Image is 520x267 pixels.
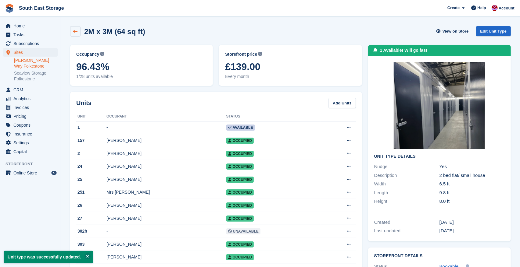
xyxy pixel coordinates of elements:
a: menu [3,94,58,103]
div: 24 [76,163,106,170]
div: 8.0 ft [439,198,505,205]
div: Yes [439,163,505,170]
span: Account [499,5,515,11]
span: 1/28 units available [76,73,207,80]
span: CRM [13,86,50,94]
p: Unit type was successfully updated. [4,251,93,263]
th: Occupant [106,112,226,121]
div: [PERSON_NAME] [106,150,226,157]
img: icon-info-grey-7440780725fd019a000dd9b08b2336e03edf1995a4989e88bcd33f0948082b44.svg [258,52,262,56]
span: Insurance [13,130,50,138]
span: View on Store [443,28,469,34]
span: Occupied [226,216,254,222]
span: Unavailable [226,228,260,234]
div: Last updated [374,227,439,234]
a: menu [3,103,58,112]
a: menu [3,147,58,156]
div: 1 [76,124,106,131]
span: 96.43% [76,61,207,72]
a: menu [3,130,58,138]
h2: Unit Type details [374,154,505,159]
a: menu [3,112,58,121]
a: menu [3,121,58,129]
div: 9.8 ft [439,189,505,196]
span: Occupied [226,202,254,209]
span: Available [226,125,255,131]
a: menu [3,48,58,57]
div: 26 [76,202,106,209]
span: Occupancy [76,51,99,58]
div: 1 Available! Will go fast [380,47,427,54]
div: 2 bed flat/ small house [439,172,505,179]
div: Nudge [374,163,439,170]
span: Storefront price [225,51,257,58]
span: Occupied [226,138,254,144]
div: [PERSON_NAME] [106,254,226,260]
div: [PERSON_NAME] [106,163,226,170]
span: Analytics [13,94,50,103]
img: icon-info-grey-7440780725fd019a000dd9b08b2336e03edf1995a4989e88bcd33f0948082b44.svg [100,52,104,56]
a: menu [3,39,58,48]
img: Screenshot%202024-09-30%20at%2020.25.38.png [394,62,485,149]
div: 157 [76,137,106,144]
a: menu [3,169,58,177]
div: 2 [76,150,106,157]
div: 302b [76,228,106,234]
a: menu [3,22,58,30]
span: Settings [13,139,50,147]
span: Occupied [226,254,254,260]
span: Tasks [13,30,50,39]
div: 27 [76,215,106,222]
a: South East Storage [16,3,66,13]
span: Occupied [226,241,254,248]
div: [PERSON_NAME] [106,241,226,248]
div: Width [374,181,439,188]
div: [PERSON_NAME] [106,202,226,209]
div: 25 [76,176,106,183]
div: [PERSON_NAME] [106,215,226,222]
span: Occupied [226,189,254,195]
span: Coupons [13,121,50,129]
span: Help [478,5,486,11]
a: Seaview Storage Folkestone [14,70,58,82]
span: Storefront [5,161,61,167]
div: 303 [76,241,106,248]
a: menu [3,30,58,39]
th: Status [226,112,321,121]
div: 251 [76,189,106,195]
span: Occupied [226,177,254,183]
span: Capital [13,147,50,156]
div: Length [374,189,439,196]
td: - [106,225,226,238]
h2: Units [76,98,91,107]
span: Home [13,22,50,30]
span: Occupied [226,151,254,157]
span: Occupied [226,163,254,170]
a: Edit Unit Type [476,26,511,36]
a: menu [3,139,58,147]
span: £139.00 [225,61,356,72]
img: stora-icon-8386f47178a22dfd0bd8f6a31ec36ba5ce8667c1dd55bd0f319d3a0aa187defe.svg [5,4,14,13]
div: [PERSON_NAME] [106,137,226,144]
a: Preview store [50,169,58,177]
div: [PERSON_NAME] [106,176,226,183]
h2: 2M x 3M (64 sq ft) [84,27,145,36]
td: - [106,121,226,134]
div: Description [374,172,439,179]
th: Unit [76,112,106,121]
h2: Storefront Details [374,254,505,258]
span: Create [447,5,460,11]
a: Add Units [328,98,356,108]
div: [DATE] [439,219,505,226]
span: Pricing [13,112,50,121]
div: Created [374,219,439,226]
div: [DATE] [439,227,505,234]
span: Subscriptions [13,39,50,48]
span: Online Store [13,169,50,177]
div: Height [374,198,439,205]
span: Sites [13,48,50,57]
div: Mrs [PERSON_NAME] [106,189,226,195]
a: [PERSON_NAME] Way Folkestone [14,58,58,69]
a: menu [3,86,58,94]
span: Invoices [13,103,50,112]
